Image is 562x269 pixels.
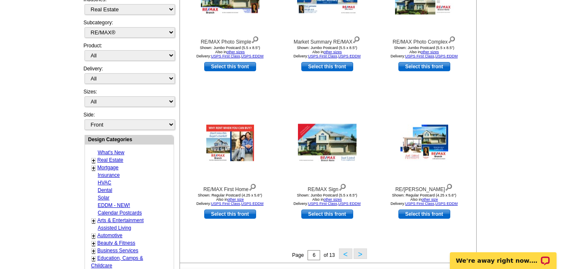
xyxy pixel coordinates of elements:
[241,202,264,206] a: USPS EDDM
[378,193,470,206] div: Shown: Regular Postcard (4.25 x 5.6") Delivery: ,
[84,19,174,42] div: Subcategory:
[98,202,130,208] a: EDDM - NEW!
[92,248,95,254] a: +
[410,197,438,202] span: Also in
[281,46,373,58] div: Shown: Jumbo Postcard (5.5 x 8.5") Delivery: ,
[98,225,131,231] a: Assisted Living
[445,182,453,191] img: view design details
[339,248,352,259] button: <
[448,34,456,44] img: view design details
[216,197,244,202] span: Also in
[98,165,119,171] a: Mortgage
[98,248,139,253] a: Business Services
[354,248,367,259] button: >
[339,182,346,191] img: view design details
[84,42,174,65] div: Product:
[323,50,342,54] a: other sizes
[281,182,373,193] div: RE/MAX Sign
[91,255,143,269] a: Education, Camps & Childcare
[92,217,95,224] a: +
[281,193,373,206] div: Shown: Jumbo Postcard (5.5 x 8.5") Delivery: ,
[92,165,95,171] a: +
[98,217,144,223] a: Arts & Entertainment
[421,197,438,202] a: other size
[98,233,123,238] a: Automotive
[98,150,125,155] a: What's New
[308,202,337,206] a: USPS First Class
[405,54,434,58] a: USPS First Class
[421,50,439,54] a: other sizes
[92,157,95,164] a: +
[301,210,353,219] a: use this design
[84,65,174,88] div: Delivery:
[323,197,342,202] a: other sizes
[398,210,450,219] a: use this design
[84,111,174,131] div: Side:
[378,46,470,58] div: Shown: Jumbo Postcard (5.5 x 8.5") Delivery: ,
[92,233,95,239] a: +
[184,193,276,206] div: Shown: Regular Postcard (4.25 x 5.6") Delivery: ,
[98,240,136,246] a: Beauty & Fitness
[400,125,448,161] img: RE/MAX Sun Glow
[92,255,95,262] a: +
[378,182,470,193] div: RE/[PERSON_NAME]
[338,202,361,206] a: USPS EDDM
[211,54,240,58] a: USPS First Class
[206,125,254,161] img: RE/MAX First Home
[226,50,245,54] a: other sizes
[435,54,458,58] a: USPS EDDM
[98,157,123,163] a: Real Estate
[312,50,342,54] span: Also in
[227,197,244,202] a: other size
[301,62,353,71] a: use this design
[312,197,342,202] span: Also in
[435,202,458,206] a: USPS EDDM
[378,34,470,46] div: RE/MAX Photo Complex
[204,210,256,219] a: use this design
[204,62,256,71] a: use this design
[444,243,562,269] iframe: LiveChat chat widget
[409,50,439,54] span: Also in
[98,172,120,178] a: Insurance
[251,34,259,44] img: view design details
[352,34,360,44] img: view design details
[98,195,110,201] a: Solar
[98,210,142,216] a: Calendar Postcards
[215,50,245,54] span: Also in
[249,182,257,191] img: view design details
[281,34,373,46] div: Market Summary RE/MAX
[241,54,264,58] a: USPS EDDM
[292,252,304,258] span: Page
[184,182,276,193] div: RE/MAX First Home
[98,180,111,186] a: HVAC
[85,135,174,143] div: Design Categories
[184,34,276,46] div: RE/MAX Photo Simple
[84,88,174,111] div: Sizes:
[184,46,276,58] div: Shown: Jumbo Postcard (5.5 x 8.5") Delivery: ,
[338,54,361,58] a: USPS EDDM
[323,252,335,258] span: of 13
[298,124,357,162] img: RE/MAX Sign
[211,202,240,206] a: USPS First Class
[308,54,337,58] a: USPS First Class
[98,187,113,193] a: Dental
[398,62,450,71] a: use this design
[92,240,95,247] a: +
[405,202,434,206] a: USPS First Class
